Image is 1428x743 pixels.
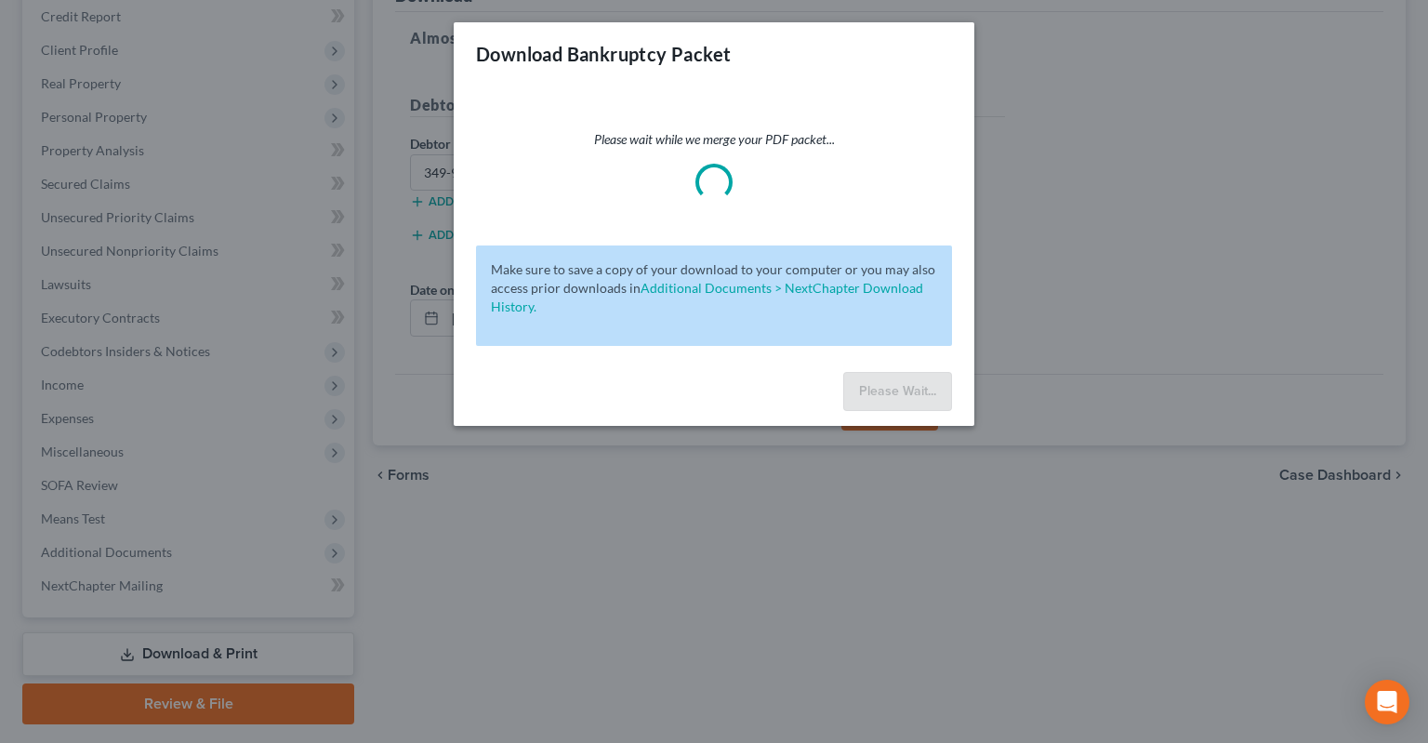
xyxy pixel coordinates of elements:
a: Additional Documents > NextChapter Download History. [491,280,923,314]
span: Please Wait... [859,383,936,399]
div: Open Intercom Messenger [1365,680,1409,724]
button: Please Wait... [843,372,952,411]
p: Please wait while we merge your PDF packet... [476,130,952,149]
p: Make sure to save a copy of your download to your computer or you may also access prior downloads in [491,260,937,316]
h3: Download Bankruptcy Packet [476,41,731,67]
